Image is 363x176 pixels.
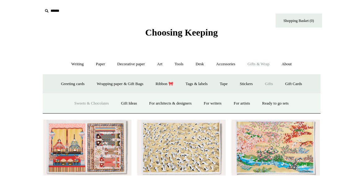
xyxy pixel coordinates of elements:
[242,56,275,72] a: Gifts & Wrap
[232,120,320,175] a: Full-Panel Chiyogami Silk Screen Print, Peacock Full-Panel Chiyogami Silk Screen Print, Peacock
[259,76,279,92] a: Gifts
[152,56,168,72] a: Art
[234,76,258,92] a: Stickers
[55,76,90,92] a: Greeting cards
[145,32,218,36] a: Choosing Keeping
[115,95,143,112] a: Gift Ideas
[137,120,225,175] a: Full-Panel Chiyogami Silk Screen Print, Cranes Full-Panel Chiyogami Silk Screen Print, Cranes
[214,76,233,92] a: Tape
[232,120,320,175] img: Full-Panel Chiyogami Silk Screen Print, Peacock
[169,56,189,72] a: Tools
[228,95,255,112] a: For artists
[145,27,218,37] span: Choosing Keeping
[43,120,131,175] img: Full-Panel Chiyogami Silk Screen Print, Hina Doll§
[69,95,114,112] a: Sweets & Chocolates
[66,56,89,72] a: Writing
[210,56,241,72] a: Accessories
[276,56,297,72] a: About
[257,95,294,112] a: Ready to go sets
[276,14,322,28] a: Shopping Basket (0)
[280,76,308,92] a: Gift Cards
[90,56,111,72] a: Paper
[198,95,227,112] a: For writers
[112,56,150,72] a: Decorative paper
[137,120,225,175] img: Full-Panel Chiyogami Silk Screen Print, Cranes
[43,120,131,175] a: Full-Panel Chiyogami Silk Screen Print, Hina Doll§ Full-Panel Chiyogami Silk Screen Print, Hina D...
[144,95,197,112] a: For architects & designers
[180,76,213,92] a: Tags & labels
[91,76,149,92] a: Wrapping paper & Gift Bags
[190,56,210,72] a: Desk
[150,76,179,92] a: Ribbon 🎀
